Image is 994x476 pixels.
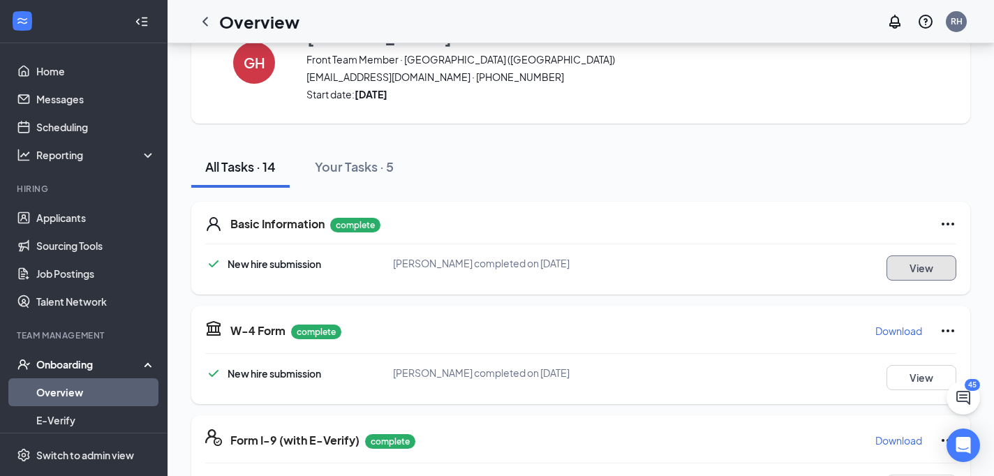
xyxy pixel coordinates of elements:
svg: Checkmark [205,365,222,382]
span: Front Team Member · [GEOGRAPHIC_DATA] ([GEOGRAPHIC_DATA]) [306,52,908,66]
svg: WorkstreamLogo [15,14,29,28]
a: Talent Network [36,288,156,315]
a: Messages [36,85,156,113]
svg: ChatActive [955,389,972,406]
svg: UserCheck [17,357,31,371]
p: complete [291,325,341,339]
svg: QuestionInfo [917,13,934,30]
svg: FormI9EVerifyIcon [205,429,222,446]
svg: Ellipses [940,432,956,449]
p: complete [330,218,380,232]
button: ChatActive [947,381,980,415]
h5: W-4 Form [230,323,285,339]
svg: Ellipses [940,322,956,339]
h1: Overview [219,10,299,34]
div: All Tasks · 14 [205,158,276,175]
button: View [887,365,956,390]
div: Onboarding [36,357,144,371]
div: RH [951,15,963,27]
button: GH [219,24,289,101]
button: Download [875,320,923,342]
a: Sourcing Tools [36,232,156,260]
button: Download [875,429,923,452]
a: Scheduling [36,113,156,141]
div: Team Management [17,329,153,341]
p: Download [875,324,922,338]
a: Overview [36,378,156,406]
a: Home [36,57,156,85]
span: New hire submission [228,367,321,380]
h5: Basic Information [230,216,325,232]
p: Download [875,433,922,447]
span: [PERSON_NAME] completed on [DATE] [393,366,570,379]
svg: TaxGovernmentIcon [205,320,222,336]
div: Your Tasks · 5 [315,158,394,175]
svg: Checkmark [205,255,222,272]
h5: Form I-9 (with E-Verify) [230,433,359,448]
svg: ChevronLeft [197,13,214,30]
span: [EMAIL_ADDRESS][DOMAIN_NAME] · [PHONE_NUMBER] [306,70,908,84]
button: View [887,255,956,281]
div: Hiring [17,183,153,195]
svg: Collapse [135,15,149,29]
svg: Ellipses [940,216,956,232]
a: Applicants [36,204,156,232]
h4: GH [244,58,265,68]
a: E-Verify [36,406,156,434]
span: Start date: [306,87,908,101]
div: Switch to admin view [36,448,134,462]
svg: User [205,216,222,232]
div: Open Intercom Messenger [947,429,980,462]
svg: Settings [17,448,31,462]
span: [PERSON_NAME] completed on [DATE] [393,257,570,269]
div: 45 [965,379,980,391]
svg: Analysis [17,148,31,162]
span: New hire submission [228,258,321,270]
strong: [DATE] [355,88,387,101]
div: Reporting [36,148,156,162]
a: Job Postings [36,260,156,288]
svg: Notifications [887,13,903,30]
p: complete [365,434,415,449]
